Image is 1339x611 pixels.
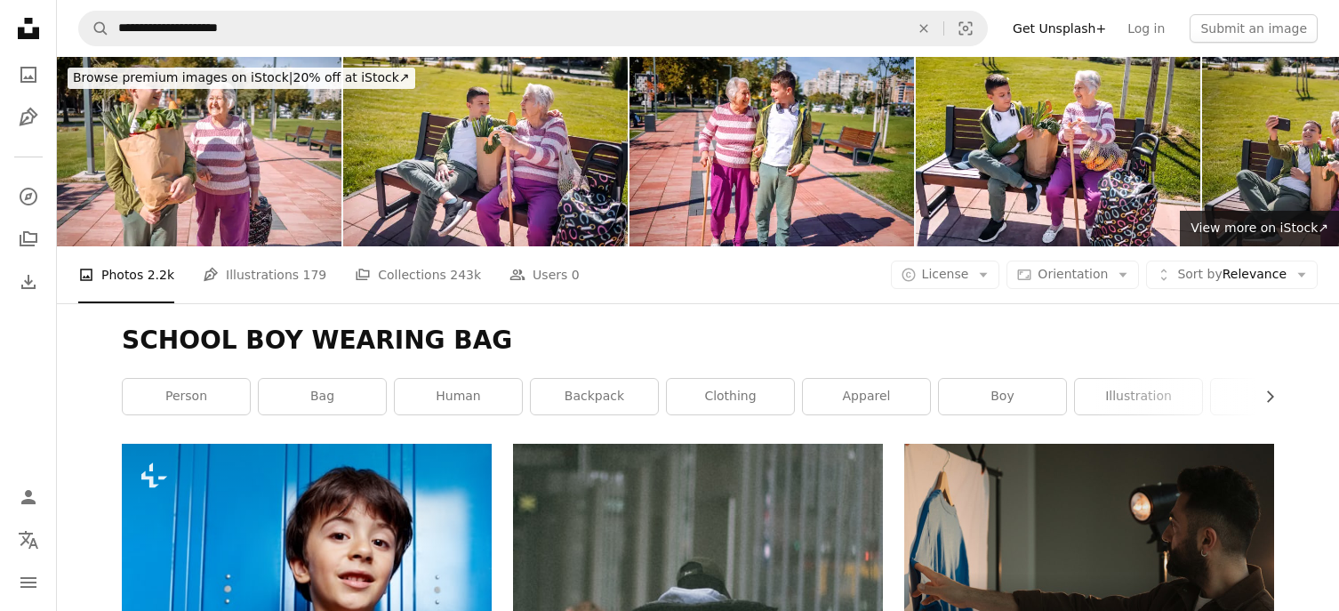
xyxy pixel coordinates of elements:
[57,57,341,246] img: Teenager boy helping grandmother with carrying groceries in public park
[11,221,46,257] a: Collections
[1180,211,1339,246] a: View more on iStock↗
[509,246,580,303] a: Users 0
[73,70,293,84] span: Browse premium images on iStock |
[1006,261,1139,289] button: Orientation
[123,379,250,414] a: person
[79,12,109,45] button: Search Unsplash
[343,57,628,246] img: Teenager boy spending time with grandmother sitting on park bench and resting after carrying groc...
[303,265,327,285] span: 179
[450,265,481,285] span: 243k
[78,11,988,46] form: Find visuals sitewide
[916,57,1200,246] img: Teenager boy spending time with grandmother sitting on park bench and resting after carrying groc...
[57,57,426,100] a: Browse premium images on iStock|20% off at iStock↗
[122,325,1274,357] h1: SCHOOL BOY WEARING BAG
[572,265,580,285] span: 0
[11,522,46,558] button: Language
[1117,14,1175,43] a: Log in
[355,246,481,303] a: Collections 243k
[922,267,969,281] span: License
[11,264,46,300] a: Download History
[1146,261,1318,289] button: Sort byRelevance
[1177,266,1287,284] span: Relevance
[904,12,943,45] button: Clear
[1002,14,1117,43] a: Get Unsplash+
[1211,379,1338,414] a: school
[667,379,794,414] a: clothing
[1177,267,1222,281] span: Sort by
[11,100,46,135] a: Illustrations
[891,261,1000,289] button: License
[11,57,46,92] a: Photos
[531,379,658,414] a: backpack
[11,479,46,515] a: Log in / Sign up
[395,379,522,414] a: human
[629,57,914,246] img: Teenager boy walking with grandmother and helping her with carrying groceries in public park
[939,379,1066,414] a: boy
[259,379,386,414] a: bag
[944,12,987,45] button: Visual search
[11,565,46,600] button: Menu
[1075,379,1202,414] a: illustration
[1254,379,1274,414] button: scroll list to the right
[1038,267,1108,281] span: Orientation
[203,246,326,303] a: Illustrations 179
[1190,14,1318,43] button: Submit an image
[68,68,415,89] div: 20% off at iStock ↗
[11,179,46,214] a: Explore
[803,379,930,414] a: apparel
[1191,221,1328,235] span: View more on iStock ↗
